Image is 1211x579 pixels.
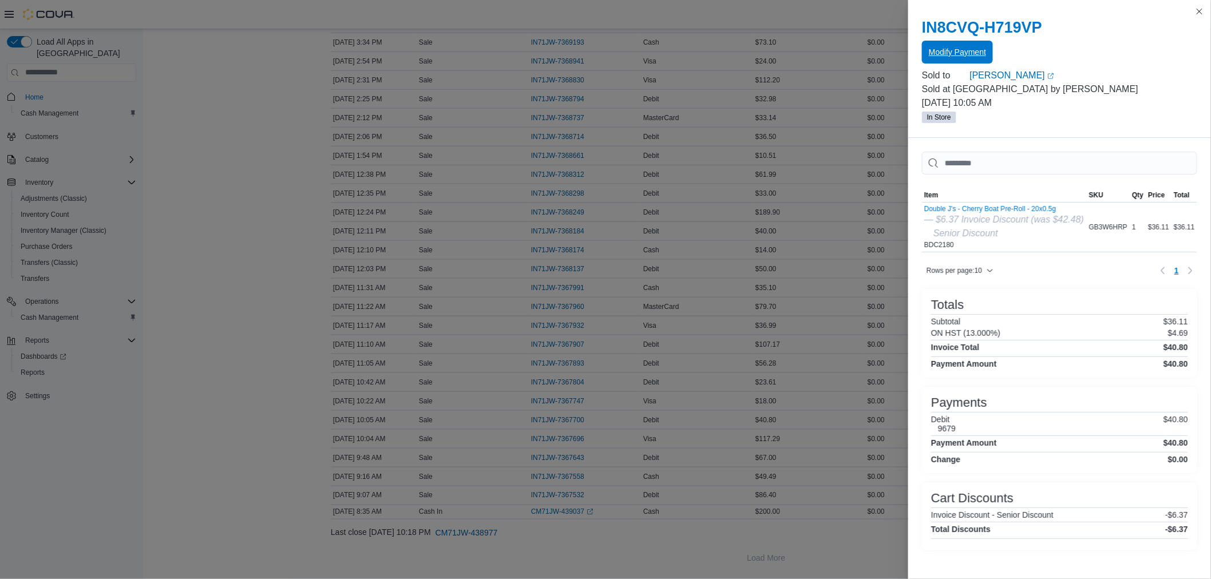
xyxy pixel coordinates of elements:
[922,18,1197,37] h2: IN8CVQ-H719VP
[931,298,964,312] h3: Totals
[924,205,1084,213] button: Double J's - Cherry Boat Pre-Roll - 20x0.5g
[1089,191,1103,200] span: SKU
[931,525,991,534] h4: Total Discounts
[1047,73,1054,80] svg: External link
[1146,220,1172,234] div: $36.11
[1174,191,1190,200] span: Total
[924,205,1084,249] div: BDC2180
[1193,5,1206,18] button: Close this dialog
[931,415,956,424] h6: Debit
[1089,223,1127,232] span: GB3W6HRP
[931,396,987,410] h3: Payments
[938,424,956,433] h6: 9679
[922,152,1197,175] input: This is a search bar. As you type, the results lower in the page will automatically filter.
[922,264,998,277] button: Rows per page:10
[1087,188,1130,202] button: SKU
[929,46,986,58] span: Modify Payment
[933,228,998,238] i: Senior Discount
[1163,359,1188,368] h4: $40.80
[922,112,956,123] span: In Store
[1146,188,1172,202] button: Price
[1163,317,1188,326] p: $36.11
[1165,525,1188,534] h4: -$6.37
[931,317,960,326] h6: Subtotal
[1156,261,1197,280] nav: Pagination for table: MemoryTable from EuiInMemoryTable
[1170,261,1184,280] ul: Pagination for table: MemoryTable from EuiInMemoryTable
[922,41,993,64] button: Modify Payment
[1163,343,1188,352] h4: $40.80
[1163,415,1188,433] p: $40.80
[1165,510,1188,519] p: -$6.37
[1132,191,1143,200] span: Qty
[922,82,1197,96] p: Sold at [GEOGRAPHIC_DATA] by [PERSON_NAME]
[922,69,968,82] div: Sold to
[931,455,960,464] h4: Change
[1170,261,1184,280] button: Page 1 of 1
[924,213,1084,227] div: — $6.37 Invoice Discount (was $42.48)
[931,328,1000,338] h6: ON HST (13.000%)
[922,96,1197,110] p: [DATE] 10:05 AM
[970,69,1198,82] a: [PERSON_NAME]External link
[1168,455,1188,464] h4: $0.00
[931,343,980,352] h4: Invoice Total
[1148,191,1165,200] span: Price
[931,438,997,447] h4: Payment Amount
[1172,220,1197,234] div: $36.11
[931,491,1014,505] h3: Cart Discounts
[1130,220,1146,234] div: 1
[1156,264,1170,277] button: Previous page
[1163,438,1188,447] h4: $40.80
[1130,188,1146,202] button: Qty
[924,191,939,200] span: Item
[931,510,1054,519] h6: Invoice Discount - Senior Discount
[922,188,1087,202] button: Item
[1168,328,1188,338] p: $4.69
[931,359,997,368] h4: Payment Amount
[927,266,982,275] span: Rows per page : 10
[1184,264,1197,277] button: Next page
[927,112,951,122] span: In Store
[1172,188,1197,202] button: Total
[1174,265,1179,276] span: 1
